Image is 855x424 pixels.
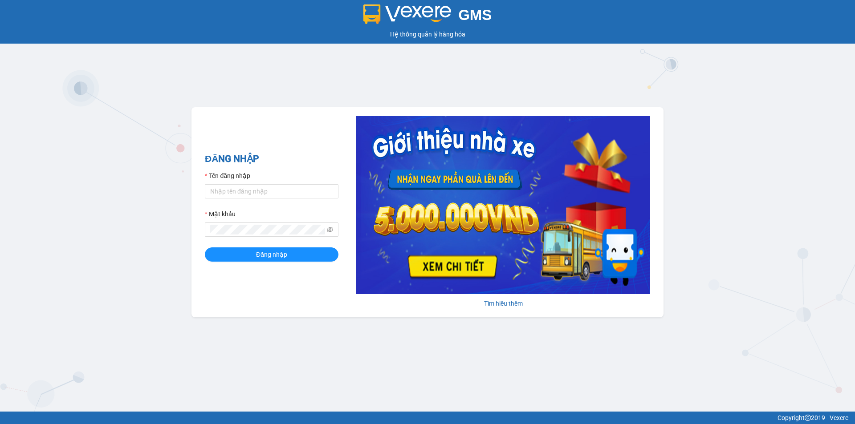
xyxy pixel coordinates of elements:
div: Hệ thống quản lý hàng hóa [2,29,853,39]
div: Copyright 2019 - Vexere [7,413,848,423]
h2: ĐĂNG NHẬP [205,152,338,166]
span: Đăng nhập [256,250,287,259]
a: GMS [363,13,492,20]
span: GMS [458,7,492,23]
span: copyright [805,415,811,421]
input: Tên đăng nhập [205,184,338,198]
label: Tên đăng nhập [205,171,250,181]
span: eye-invisible [327,226,333,233]
label: Mật khẩu [205,209,236,219]
input: Mật khẩu [210,225,325,234]
img: banner-0 [356,116,650,294]
div: Tìm hiểu thêm [356,299,650,308]
button: Đăng nhập [205,247,338,262]
img: logo 2 [363,4,452,24]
